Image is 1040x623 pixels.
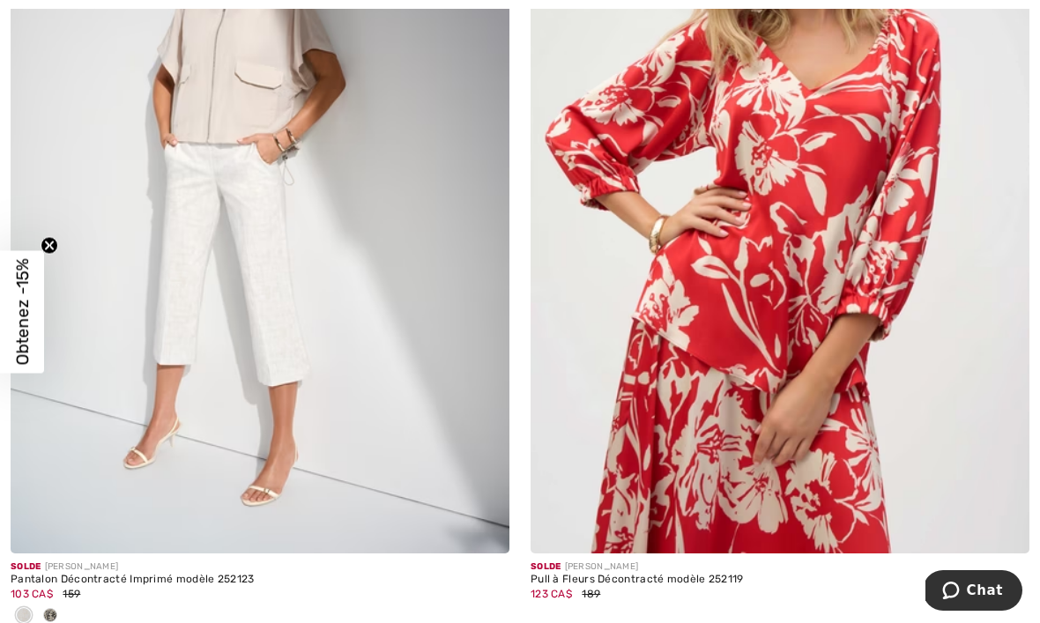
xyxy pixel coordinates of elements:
iframe: Ouvre un widget dans lequel vous pouvez chatter avec l’un de nos agents [925,570,1022,614]
span: Solde [531,561,561,572]
span: Obtenez -15% [12,258,33,365]
span: 159 [63,588,80,600]
div: [PERSON_NAME] [11,560,509,574]
span: 123 CA$ [531,588,572,600]
div: Pull à Fleurs Décontracté modèle 252119 [531,574,1029,586]
div: Pantalon Décontracté Imprimé modèle 252123 [11,574,509,586]
span: 189 [582,588,600,600]
span: 103 CA$ [11,588,53,600]
span: Solde [11,561,41,572]
button: Close teaser [41,236,58,254]
div: [PERSON_NAME] [531,560,1029,574]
